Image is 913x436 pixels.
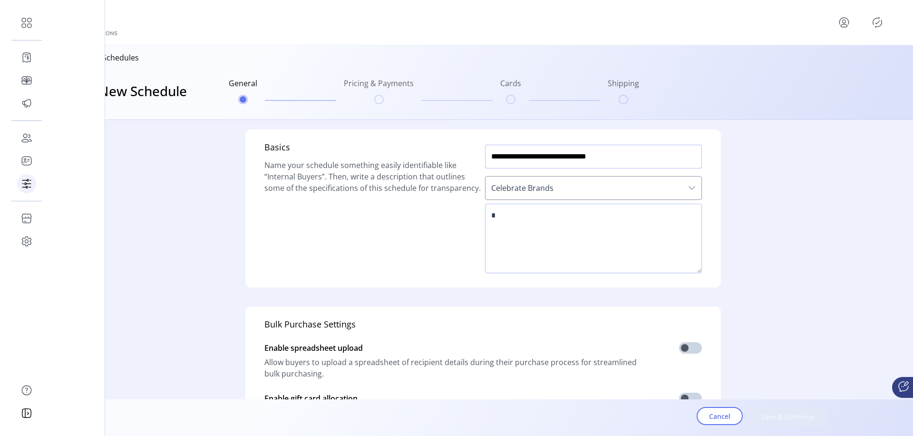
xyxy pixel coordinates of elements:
[697,407,743,425] button: Cancel
[74,52,139,63] p: Back to Schedules
[264,342,363,354] span: Enable spreadsheet upload
[264,357,645,379] span: Allow buyers to upload a spreadsheet of recipient details during their purchase process for strea...
[264,393,358,404] span: Enable gift card allocation
[870,15,885,30] button: Publisher Panel
[486,177,682,199] span: Celebrate Brands
[264,141,481,159] h5: Basics
[229,78,257,95] h6: General
[682,177,701,199] div: dropdown trigger
[264,160,481,193] span: Name your schedule something easily identifiable like “Internal Buyers”. Then, write a descriptio...
[836,15,852,30] button: menu
[264,318,356,337] h5: Bulk Purchase Settings
[709,411,730,421] span: Cancel
[70,81,187,101] h3: Add New Schedule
